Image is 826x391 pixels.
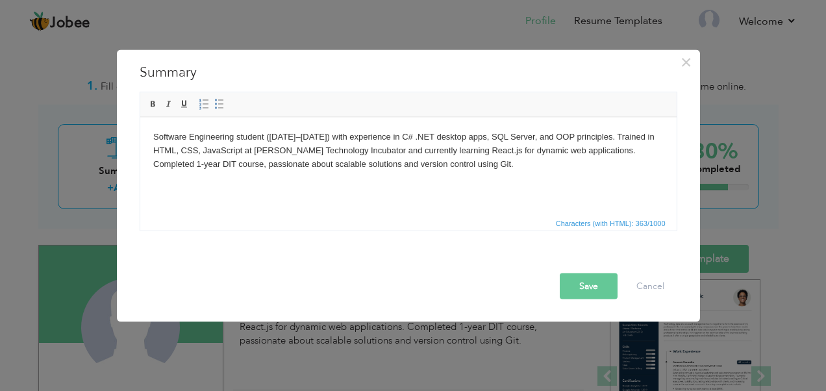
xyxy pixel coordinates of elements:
[197,97,211,112] a: Insert/Remove Numbered List
[146,97,160,112] a: Bold
[162,97,176,112] a: Italic
[177,97,192,112] a: Underline
[553,218,668,229] span: Characters (with HTML): 363/1000
[560,273,618,299] button: Save
[140,63,677,82] h3: Summary
[553,218,670,229] div: Statistics
[676,52,697,73] button: Close
[623,273,677,299] button: Cancel
[140,118,677,215] iframe: Rich Text Editor, summaryEditor
[212,97,227,112] a: Insert/Remove Bulleted List
[681,51,692,74] span: ×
